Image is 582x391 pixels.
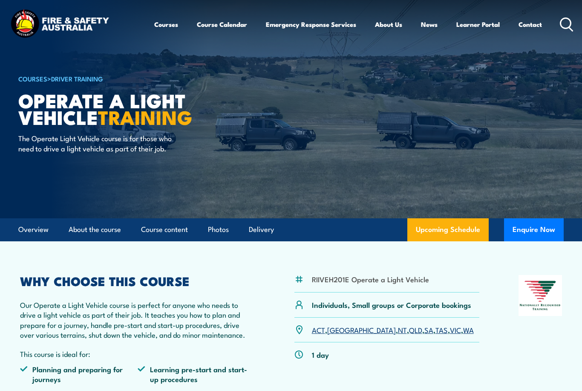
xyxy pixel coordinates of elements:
[154,14,178,35] a: Courses
[312,350,329,359] p: 1 day
[197,14,247,35] a: Course Calendar
[18,133,174,153] p: The Operate Light Vehicle course is for those who need to drive a light vehicle as part of their ...
[312,274,429,284] li: RIIVEH201E Operate a Light Vehicle
[208,218,229,241] a: Photos
[450,324,461,335] a: VIC
[18,92,229,125] h1: Operate a Light Vehicle
[98,102,193,131] strong: TRAINING
[20,349,255,359] p: This course is ideal for:
[18,218,49,241] a: Overview
[20,275,255,286] h2: WHY CHOOSE THIS COURSE
[375,14,402,35] a: About Us
[327,324,396,335] a: [GEOGRAPHIC_DATA]
[409,324,422,335] a: QLD
[20,364,138,384] li: Planning and preparing for journeys
[463,324,474,335] a: WA
[519,14,542,35] a: Contact
[424,324,433,335] a: SA
[312,300,471,310] p: Individuals, Small groups or Corporate bookings
[421,14,438,35] a: News
[266,14,356,35] a: Emergency Response Services
[435,324,448,335] a: TAS
[519,275,562,316] img: Nationally Recognised Training logo.
[312,325,474,335] p: , , , , , , ,
[18,74,47,83] a: COURSES
[18,73,229,84] h6: >
[69,218,121,241] a: About the course
[398,324,407,335] a: NT
[504,218,564,241] button: Enquire Now
[456,14,500,35] a: Learner Portal
[141,218,188,241] a: Course content
[312,324,325,335] a: ACT
[249,218,274,241] a: Delivery
[138,364,255,384] li: Learning pre-start and start-up procedures
[407,218,489,241] a: Upcoming Schedule
[20,300,255,340] p: Our Operate a Light Vehicle course is perfect for anyone who needs to drive a light vehicle as pa...
[51,74,103,83] a: Driver Training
